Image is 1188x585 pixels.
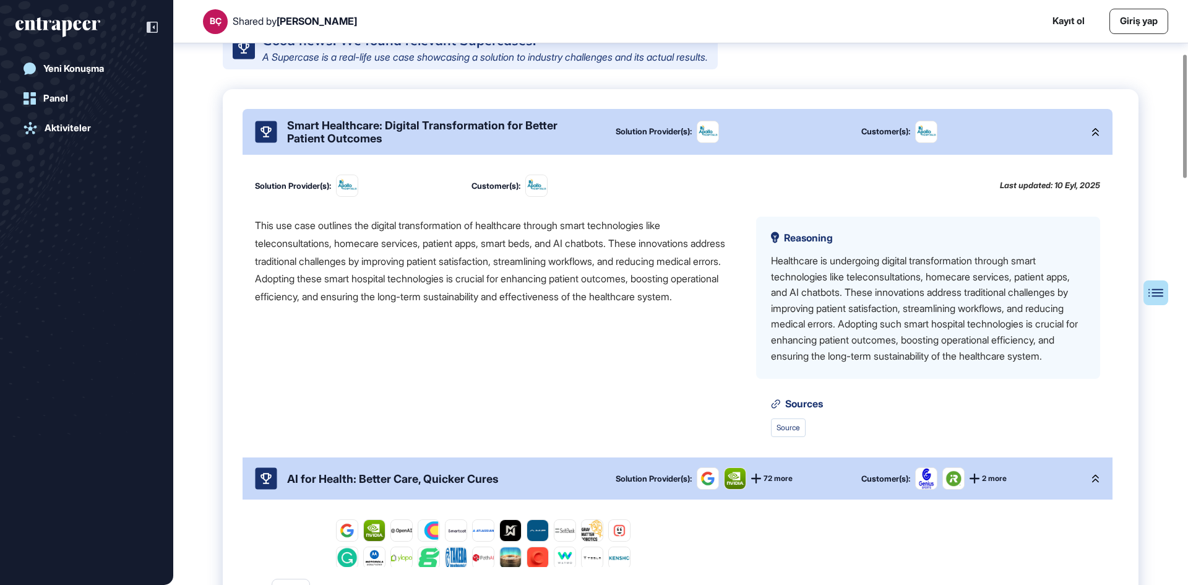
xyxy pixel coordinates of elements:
div: BÇ [210,16,222,26]
div: Shared by [233,15,357,27]
span: Sources [785,399,823,409]
img: image [554,520,575,541]
img: image [391,529,412,532]
img: image [527,547,548,568]
img: image [697,121,718,142]
img: Apollo Hospitals Enterprise-logo [916,121,937,142]
div: Smart Healthcare: Digital Transformation for Better Patient Outcomes [287,119,596,145]
div: Panel [43,93,68,104]
img: image [391,554,412,561]
img: image [500,547,521,568]
div: Good news: We found relevant Supercases! [262,34,536,47]
img: image [337,175,358,196]
img: image [473,529,494,532]
img: Genius Sports-logo [916,468,937,489]
div: Aktiviteler [45,123,91,134]
a: Kayıt ol [1052,14,1085,28]
span: 72 more [764,475,793,482]
img: image [418,547,439,568]
div: Last updated: 10 Eyl, 2025 [1000,181,1100,190]
img: image [582,520,603,541]
img: image [500,520,521,541]
img: image [554,547,575,568]
img: image [527,520,548,541]
img: image [337,520,358,541]
img: image [418,520,439,541]
a: Giriş yap [1109,9,1168,34]
img: image [697,468,718,489]
div: A Supercase is a real-life use case showcasing a solution to industry challenges and its actual r... [262,52,708,62]
img: image [609,520,630,541]
img: image [473,554,494,561]
img: image [445,527,467,534]
span: 2 more [982,475,1007,482]
div: entrapeer-logo [15,17,100,37]
div: Solution Provider(s): [616,128,692,136]
a: Source [771,418,806,437]
img: image [725,468,746,489]
span: [PERSON_NAME] [277,15,357,27]
div: Customer(s): [861,128,910,136]
div: AI for Health: Better Care, Quicker Cures [287,472,499,485]
img: iRobot-logo [943,468,964,489]
img: image [609,552,630,564]
div: Solution Provider(s): [255,182,331,190]
div: This use case outlines the digital transformation of healthcare through smart technologies like t... [255,217,736,306]
div: Customer(s): [861,475,910,483]
div: Solution Provider(s): [616,475,692,483]
img: image [364,547,385,568]
span: Reasoning [784,233,833,243]
img: image [364,520,385,541]
img: image [337,547,358,568]
img: Apollo Hospitals Enterprise-logo [526,175,547,196]
div: Customer(s): [471,182,520,190]
img: image [445,547,467,568]
img: image [582,552,603,565]
div: Healthcare is undergoing digital transformation through smart technologies like teleconsultations... [771,253,1085,364]
div: Yeni Konuşma [43,63,104,74]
